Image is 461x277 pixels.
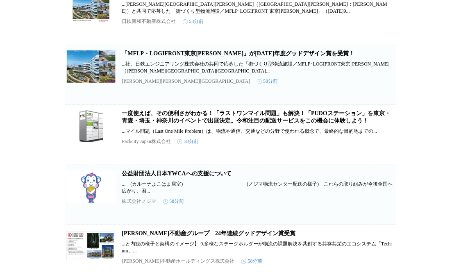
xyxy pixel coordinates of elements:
[257,78,278,85] time: 58分前
[122,258,235,265] p: [PERSON_NAME]不動産ホールディングス株式会社
[177,138,199,145] time: 58分前
[122,1,395,15] p: ...[PERSON_NAME][GEOGRAPHIC_DATA][PERSON_NAME]（[GEOGRAPHIC_DATA][PERSON_NAME]：[PERSON_NAME]）と共同で応...
[122,128,395,135] p: ...マイル問題（Last One Mile Problem）は、物流や通信、交通などの分野で使われる概念で、最終的な目的地までの...
[122,241,395,254] p: ...と内観の様子と架構のイメージ】 9.多様なステークホルダーが物流の課題解決を共創する共存共栄のエコシステム「Techrum」...
[122,50,355,57] a: 「MFLP・LOGIFRONT東京[PERSON_NAME]」が[DATE]年度グッドデザイン賞を受賞！
[122,78,250,84] p: [PERSON_NAME][PERSON_NAME][GEOGRAPHIC_DATA]
[122,61,395,75] p: ...社、日鉄エンジニアリング株式会社の共同で応募した「街づくり型物流施設／MFLP･LOGIFRONT東京[PERSON_NAME]（[PERSON_NAME][GEOGRAPHIC_DATA...
[122,198,157,205] p: 株式会社ノジマ
[183,18,204,25] time: 58分前
[122,110,391,124] a: 一度使えば、その便利さがわかる！「ラストワンマイル問題」も解決！「PUDOステーション」を東京・青森・埼玉・神奈川のイベントで出展決定。令和注目の配送サービスをこの機会に体験しよう！
[122,18,176,25] p: 日鉄興和不動産株式会社
[66,50,116,83] img: 「MFLP・LOGIFRONT東京板橋」が2025年度グッドデザイン賞を受賞！
[163,198,184,205] time: 58分前
[122,138,171,145] p: Packcity Japan株式会社
[241,258,263,265] time: 58分前
[66,170,116,203] img: 公益財団法人日本YWCAへの支援について
[66,230,116,263] img: 野村不動産グループ 24年連続グッドデザイン賞受賞
[122,170,232,177] a: 公益財団法人日本YWCAへの支援について
[122,181,395,195] p: ... (カルーナよこはま居室) (ノジマ物流センター配送の様子) これらの取り組みが今後全国へ広がり、困...
[122,230,296,236] a: [PERSON_NAME]不動産グループ 24年連続グッドデザイン賞受賞
[66,110,116,143] img: 一度使えば、その便利さがわかる！「ラストワンマイル問題」も解決！「PUDOステーション」を東京・青森・埼玉・神奈川のイベントで出展決定。令和注目の配送サービスをこの機会に体験しよう！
